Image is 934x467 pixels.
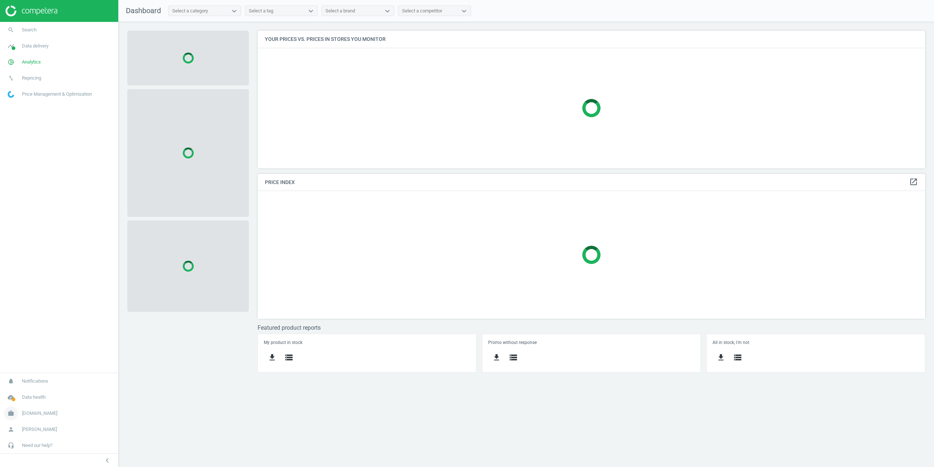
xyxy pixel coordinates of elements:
[258,31,925,48] h4: Your prices vs. prices in stores you monitor
[22,75,41,81] span: Repricing
[22,378,48,384] span: Notifications
[103,456,112,465] i: chevron_left
[4,439,18,452] i: headset_mic
[4,390,18,404] i: cloud_done
[4,374,18,388] i: notifications
[22,394,46,401] span: Data health
[268,353,277,362] i: get_app
[713,340,919,345] h5: All in stock, i'm not
[98,456,116,465] button: chevron_left
[281,349,297,366] button: storage
[22,442,53,449] span: Need our help?
[488,349,505,366] button: get_app
[325,8,355,14] div: Select a brand
[402,8,442,14] div: Select a competitor
[258,174,925,191] h4: Price Index
[126,6,161,15] span: Dashboard
[4,422,18,436] i: person
[258,324,925,331] h3: Featured product reports
[22,27,36,33] span: Search
[285,353,293,362] i: storage
[717,353,725,362] i: get_app
[5,5,57,16] img: ajHJNr6hYgQAAAAASUVORK5CYII=
[4,406,18,420] i: work
[909,177,918,187] a: open_in_new
[22,410,57,417] span: [DOMAIN_NAME]
[172,8,208,14] div: Select a category
[22,59,41,65] span: Analytics
[22,91,92,97] span: Price Management & Optimization
[22,426,57,433] span: [PERSON_NAME]
[4,39,18,53] i: timeline
[733,353,742,362] i: storage
[264,349,281,366] button: get_app
[509,353,518,362] i: storage
[492,353,501,362] i: get_app
[4,71,18,85] i: swap_vert
[729,349,746,366] button: storage
[249,8,273,14] div: Select a tag
[505,349,522,366] button: storage
[488,340,694,345] h5: Promo without response
[8,91,14,98] img: wGWNvw8QSZomAAAAABJRU5ErkJggg==
[4,23,18,37] i: search
[22,43,49,49] span: Data delivery
[264,340,470,345] h5: My product in stock
[713,349,729,366] button: get_app
[4,55,18,69] i: pie_chart_outlined
[909,177,918,186] i: open_in_new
